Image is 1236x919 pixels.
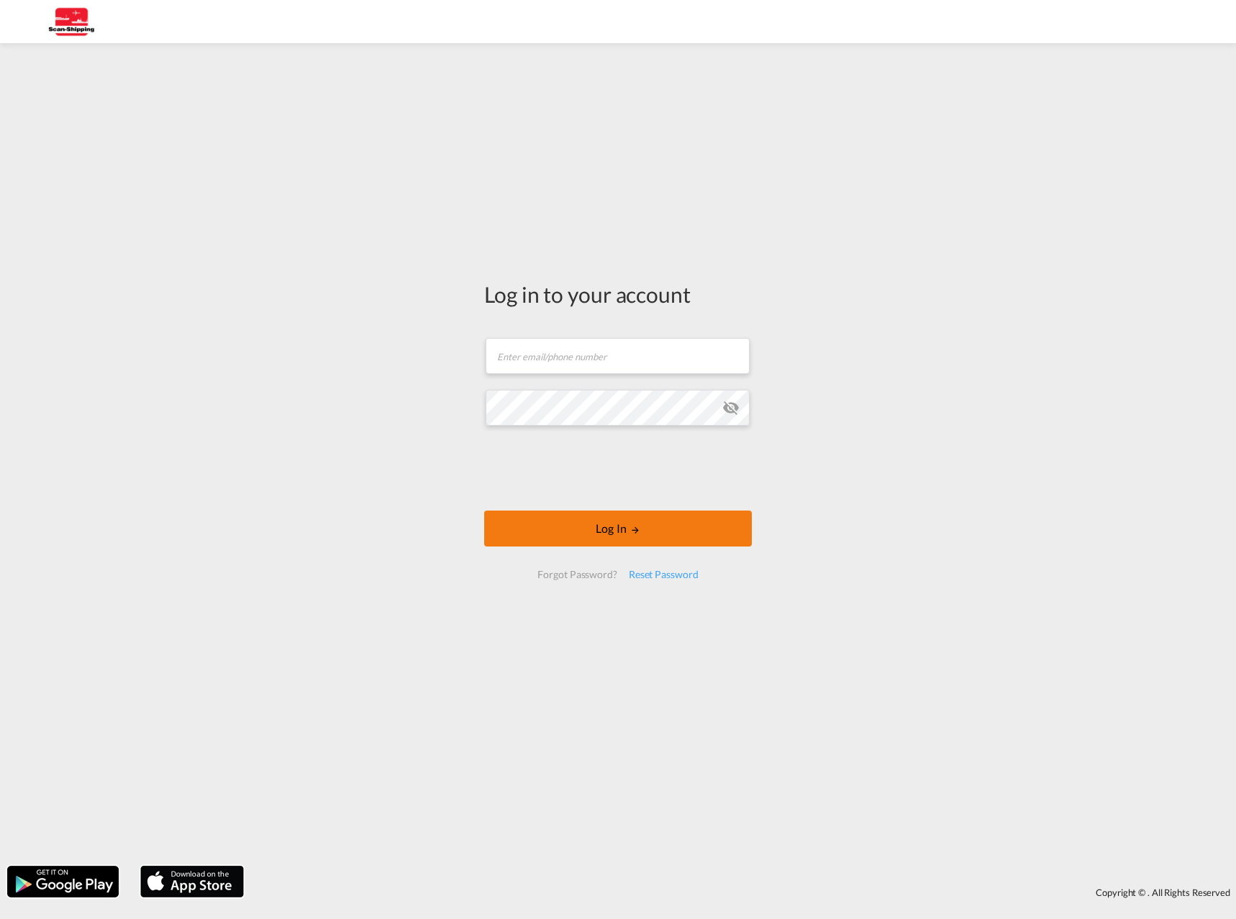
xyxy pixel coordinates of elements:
img: 123b615026f311ee80dabbd30bc9e10f.jpg [22,6,119,38]
div: Reset Password [623,562,704,587]
button: LOGIN [484,511,752,547]
iframe: reCAPTCHA [509,440,727,496]
div: Log in to your account [484,279,752,309]
img: google.png [6,864,120,899]
input: Enter email/phone number [486,338,750,374]
img: apple.png [139,864,245,899]
div: Forgot Password? [532,562,622,587]
div: Copyright © . All Rights Reserved [251,880,1236,905]
md-icon: icon-eye-off [722,399,740,416]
